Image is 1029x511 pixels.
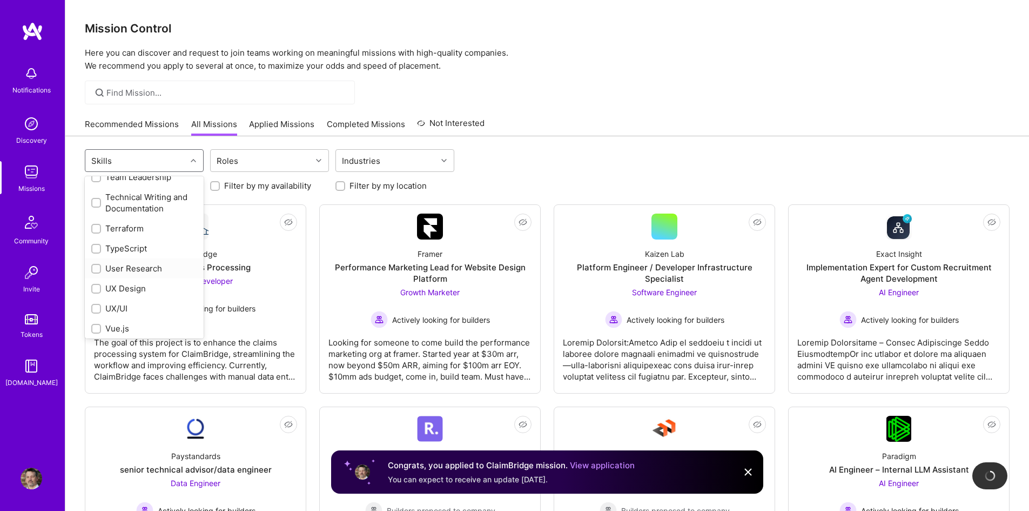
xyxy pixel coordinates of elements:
img: discovery [21,113,42,135]
a: Completed Missions [327,118,405,136]
div: UX/UI [91,303,197,314]
div: You can expect to receive an update [DATE]. [388,474,635,485]
span: Software Engineer [632,288,697,297]
img: loading [984,469,997,482]
div: Looking for someone to come build the performance marketing org at framer. Started year at $30m a... [328,328,532,382]
i: icon SearchGrey [93,87,106,99]
img: Company Logo [886,416,912,442]
div: Platform Engineer / Developer Infrastructure Specialist [563,262,766,284]
i: icon Chevron [191,158,196,163]
span: Actively looking for builders [158,303,255,314]
img: tokens [25,314,38,324]
div: Paradigm [882,450,916,462]
div: Skills [89,153,115,169]
label: Filter by my location [349,180,427,191]
img: Company Logo [417,416,443,442]
div: User Research [91,263,197,274]
div: Industries [339,153,383,169]
a: All Missions [191,118,237,136]
img: Actively looking for builders [371,311,388,328]
img: Company Logo [183,416,209,442]
input: Find Mission... [106,87,347,98]
div: Missions [18,183,45,194]
div: Loremip Dolorsitame – Consec Adipiscinge Seddo EiusmodtempOr inc utlabor et dolore ma aliquaen ad... [797,328,1000,382]
img: Actively looking for builders [605,311,622,328]
div: Tokens [21,329,43,340]
div: TypeScript [91,243,197,254]
h3: Mission Control [85,22,1010,35]
div: Performance Marketing Lead for Website Design Platform [328,262,532,284]
i: icon EyeClosed [987,420,996,429]
span: Actively looking for builders [392,314,490,326]
img: Close [742,466,755,479]
div: Team Leadership [91,171,197,183]
span: Actively looking for builders [627,314,724,326]
i: icon EyeClosed [284,218,293,227]
div: [DOMAIN_NAME] [5,377,58,388]
i: icon EyeClosed [753,420,762,429]
div: Invite [23,283,40,295]
a: Not Interested [417,117,485,136]
div: Paystandards [171,450,220,462]
div: Framer [418,248,442,260]
img: teamwork [21,161,42,183]
span: Growth Marketer [400,288,460,297]
span: Actively looking for builders [861,314,959,326]
p: Here you can discover and request to join teams working on meaningful missions with high-quality ... [85,47,1010,72]
label: Filter by my availability [224,180,311,191]
img: Company Logo [886,214,912,240]
a: Applied Missions [249,118,314,136]
img: logo [22,22,43,41]
i: icon Chevron [441,158,447,163]
img: bell [21,63,42,84]
div: Congrats, you applied to ClaimBridge mission. [388,459,635,472]
div: Notifications [12,84,51,96]
div: Roles [214,153,241,169]
div: Terraform [91,223,197,234]
img: guide book [21,355,42,377]
i: icon EyeClosed [519,420,527,429]
div: UX Design [91,283,197,294]
i: icon EyeClosed [284,420,293,429]
div: Kaizen Lab [645,248,684,260]
i: icon EyeClosed [987,218,996,227]
i: icon EyeClosed [753,218,762,227]
a: Recommended Missions [85,118,179,136]
img: Company Logo [417,214,443,240]
div: Technical Writing and Documentation [91,191,197,214]
a: View application [570,460,635,470]
img: User Avatar [21,468,42,489]
i: icon EyeClosed [519,218,527,227]
div: Community [14,235,49,247]
div: Discovery [16,135,47,146]
img: Actively looking for builders [839,311,857,328]
div: Vue.js [91,323,197,334]
div: Implementation Expert for Custom Recruitment Agent Development [797,262,1000,284]
div: Exact Insight [876,248,922,260]
img: Company Logo [651,416,677,442]
div: Loremip Dolorsit:Ametco Adip el seddoeiu t incidi ut laboree dolore magnaali enimadmi ve quisnost... [563,328,766,382]
span: AI Engineer [879,288,919,297]
div: The goal of this project is to enhance the claims processing system for ClaimBridge, streamlining... [94,328,297,382]
img: Community [18,209,44,235]
i: icon Chevron [316,158,321,163]
img: Invite [21,262,42,283]
img: User profile [354,463,371,481]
